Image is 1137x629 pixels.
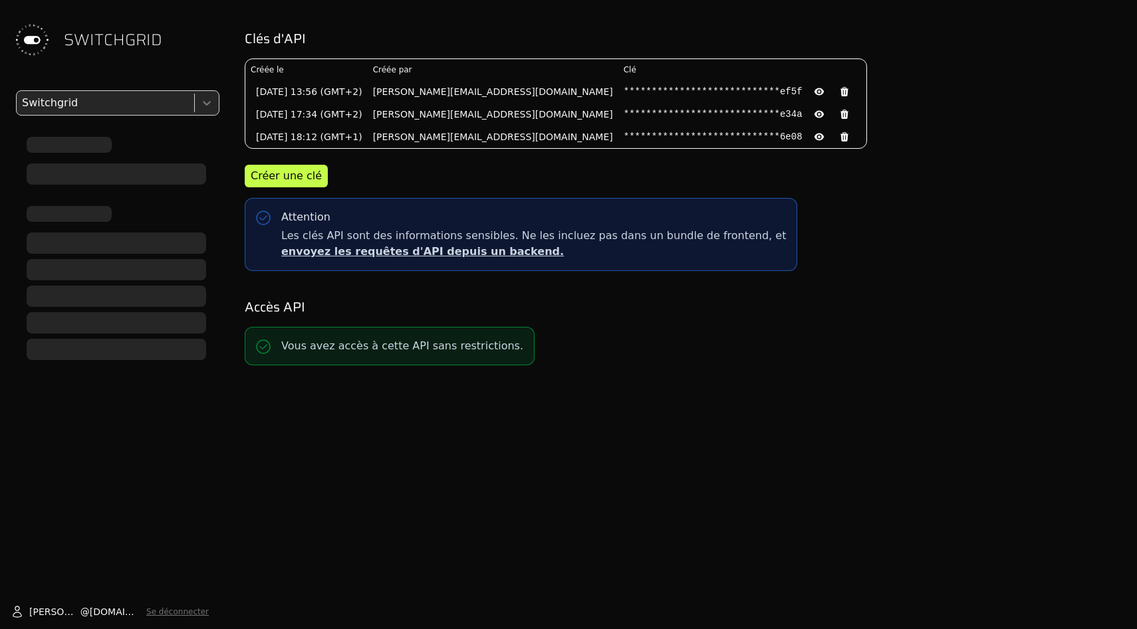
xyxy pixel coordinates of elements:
[281,338,523,354] p: Vous avez accès à cette API sans restrictions.
[281,244,786,260] p: envoyez les requêtes d'API depuis un backend.
[281,209,330,225] div: Attention
[245,103,368,126] td: [DATE] 17:34 (GMT+2)
[80,605,90,618] span: @
[368,126,618,148] td: [PERSON_NAME][EMAIL_ADDRESS][DOMAIN_NAME]
[368,59,618,80] th: Créée par
[245,165,328,187] button: Créer une clé
[245,298,1118,316] h2: Accès API
[281,228,786,260] span: Les clés API sont des informations sensibles. Ne les incluez pas dans un bundle de frontend, et
[245,126,368,148] td: [DATE] 18:12 (GMT+1)
[90,605,141,618] span: [DOMAIN_NAME]
[245,80,368,103] td: [DATE] 13:56 (GMT+2)
[368,80,618,103] td: [PERSON_NAME][EMAIL_ADDRESS][DOMAIN_NAME]
[251,168,322,184] div: Créer une clé
[29,605,80,618] span: [PERSON_NAME]
[245,29,1118,48] h2: Clés d'API
[618,59,866,80] th: Clé
[11,19,53,61] img: Switchgrid Logo
[64,29,162,50] span: SWITCHGRID
[245,59,368,80] th: Créée le
[368,103,618,126] td: [PERSON_NAME][EMAIL_ADDRESS][DOMAIN_NAME]
[146,606,209,617] button: Se déconnecter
